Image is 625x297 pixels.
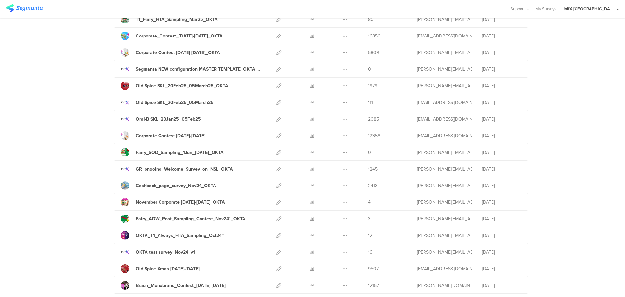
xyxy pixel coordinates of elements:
[417,282,472,289] div: bougas.sa@pg.com
[417,33,472,39] div: baroutis.db@pg.com
[121,82,228,90] a: Old Spice SKL_20Feb25_05March25_OKTA
[121,165,233,173] a: GR_ongoing_Welcome_Survey_on_NSL_OKTA
[368,282,379,289] span: 12157
[136,149,224,156] div: Fairy_SOD_Sampling_1Jun_31Jul24_OKTA
[6,4,43,12] img: segmanta logo
[417,199,472,206] div: arvanitis.a@pg.com
[482,116,521,123] div: [DATE]
[482,182,521,189] div: [DATE]
[136,66,262,73] div: Segmanta NEW configuration MASTER TEMPLATE_OKTA config
[136,116,201,123] div: Oral-B SKL_23Jan25_05Feb25
[482,282,521,289] div: [DATE]
[482,215,521,222] div: [DATE]
[136,182,216,189] div: Cashback_page_survey_Nov24_OKTA
[368,99,373,106] span: 111
[482,199,521,206] div: [DATE]
[136,16,218,23] div: T1_Fairy_HTA_Sampling_Mar25_OKTA
[417,116,472,123] div: baroutis.db@pg.com
[121,131,205,140] a: Corporate Contest [DATE]-[DATE]
[417,99,472,106] div: baroutis.db@pg.com
[121,98,214,107] a: Old Spice SKL_20Feb25_05March25
[121,248,195,256] a: OKTA test survey_Nov24_v1
[136,33,223,39] div: Corporate_Contest_01March25-30Apr25_OKTA
[136,265,200,272] div: Old Spice Xmas 2Dec24-31Dec24
[368,82,377,89] span: 1979
[368,149,371,156] span: 0
[136,132,205,139] div: Corporate Contest 16Jan25-28Feb25
[368,33,381,39] span: 16850
[368,265,379,272] span: 9507
[121,65,262,73] a: Segmanta NEW configuration MASTER TEMPLATE_OKTA config
[368,132,380,139] span: 12358
[121,231,224,240] a: OKTA_T1_Always_HTA_Sampling_Oct24''
[482,149,521,156] div: [DATE]
[482,265,521,272] div: [DATE]
[136,49,220,56] div: Corporate Contest 16Jan25-28Feb25_OKTA
[482,132,521,139] div: [DATE]
[417,232,472,239] div: arvanitis.a@pg.com
[136,166,233,172] div: GR_ongoing_Welcome_Survey_on_NSL_OKTA
[417,265,472,272] div: baroutis.db@pg.com
[136,249,195,256] div: OKTA test survey_Nov24_v1
[482,166,521,172] div: [DATE]
[417,16,472,23] div: arvanitis.a@pg.com
[368,182,378,189] span: 2413
[482,232,521,239] div: [DATE]
[368,199,371,206] span: 4
[136,232,224,239] div: OKTA_T1_Always_HTA_Sampling_Oct24''
[417,132,472,139] div: baroutis.db@pg.com
[417,249,472,256] div: arvanitis.a@pg.com
[482,82,521,89] div: [DATE]
[136,99,214,106] div: Old Spice SKL_20Feb25_05March25
[417,49,472,56] div: arvanitis.a@pg.com
[121,215,245,223] a: Fairy_ADW_Post_Sampling_Contest_Nov24"_OKTA
[136,215,245,222] div: Fairy_ADW_Post_Sampling_Contest_Nov24"_OKTA
[417,182,472,189] div: arvanitis.a@pg.com
[121,15,218,23] a: T1_Fairy_HTA_Sampling_Mar25_OKTA
[417,82,472,89] div: arvanitis.a@pg.com
[121,181,216,190] a: Cashback_page_survey_Nov24_OKTA
[482,33,521,39] div: [DATE]
[121,198,225,206] a: November Corporate [DATE]-[DATE]_OKTA
[136,199,225,206] div: November Corporate 25Nov24-15Jan25_OKTA
[417,166,472,172] div: arvanitis.a@pg.com
[417,149,472,156] div: arvanitis.a@pg.com
[417,66,472,73] div: arvanitis.a@pg.com
[482,99,521,106] div: [DATE]
[368,249,372,256] span: 16
[121,115,201,123] a: Oral-B SKL_23Jan25_05Feb25
[121,264,200,273] a: Old Spice Xmas [DATE]-[DATE]
[563,6,615,12] div: JoltX [GEOGRAPHIC_DATA]
[482,49,521,56] div: [DATE]
[121,148,224,156] a: Fairy_SOD_Sampling_1Jun_[DATE]_OKTA
[368,232,372,239] span: 12
[368,166,378,172] span: 1245
[368,49,379,56] span: 5809
[368,116,379,123] span: 2085
[482,16,521,23] div: [DATE]
[121,32,223,40] a: Corporate_Contest_[DATE]-[DATE]_OKTA
[482,249,521,256] div: [DATE]
[368,66,371,73] span: 0
[482,66,521,73] div: [DATE]
[368,215,371,222] span: 3
[417,215,472,222] div: arvanitis.a@pg.com
[136,282,226,289] div: Braun_Monobrand_Contest_02Dec-02Jan25
[510,6,525,12] span: Support
[121,48,220,57] a: Corporate Contest [DATE]-[DATE]_OKTA
[121,281,226,290] a: Braun_Monobrand_Contest_[DATE]-[DATE]
[368,16,374,23] span: 80
[136,82,228,89] div: Old Spice SKL_20Feb25_05March25_OKTA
